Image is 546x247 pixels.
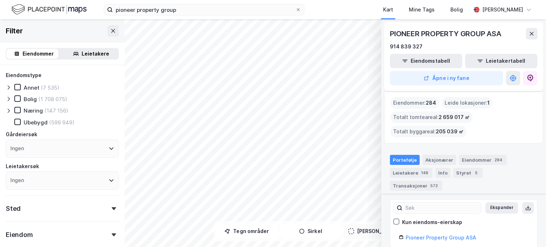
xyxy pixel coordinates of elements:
[390,155,420,165] div: Portefølje
[390,181,442,191] div: Transaksjoner
[10,144,24,153] div: Ingen
[422,155,456,165] div: Aksjonærer
[453,168,483,178] div: Styret
[6,204,21,213] div: Sted
[24,107,43,114] div: Næring
[6,162,39,171] div: Leietakersøk
[510,213,546,247] iframe: Chat Widget
[6,130,37,139] div: Gårdeiersøk
[390,42,422,51] div: 914 839 327
[459,155,507,165] div: Eiendommer
[390,168,433,178] div: Leietakere
[390,54,462,68] button: Eiendomstabell
[82,49,109,58] div: Leietakere
[465,54,537,68] button: Leietakertabell
[6,71,42,80] div: Eiendomstype
[473,169,480,176] div: 5
[426,99,436,107] span: 284
[406,234,476,241] a: Pioneer Property Group ASA
[24,84,39,91] div: Annet
[487,99,490,107] span: 1
[280,224,341,238] button: Sirkel
[493,156,504,163] div: 284
[24,119,48,126] div: Ubebygd
[450,5,463,14] div: Bolig
[402,203,481,213] input: Søk
[420,169,430,176] div: 148
[390,111,473,123] div: Totalt tomteareal :
[436,127,464,136] span: 205 039 ㎡
[439,113,470,122] span: 2 659 017 ㎡
[429,182,439,189] div: 572
[409,5,435,14] div: Mine Tags
[390,126,467,137] div: Totalt byggareal :
[6,231,33,239] div: Eiendom
[390,28,503,39] div: PIONEER PROPERTY GROUP ASA
[390,97,439,109] div: Eiendommer :
[442,97,493,109] div: Leide lokasjoner :
[113,4,295,15] input: Søk på adresse, matrikkel, gårdeiere, leietakere eller personer
[10,176,24,185] div: Ingen
[402,218,462,227] div: Kun eiendoms-eierskap
[44,107,68,114] div: (147 156)
[24,96,37,103] div: Bolig
[357,227,433,236] div: [PERSON_NAME] til kartutsnitt
[38,96,67,103] div: (1 708 075)
[390,71,503,85] button: Åpne i ny fane
[49,119,74,126] div: (599 949)
[485,202,518,214] button: Ekspander
[6,25,23,37] div: Filter
[383,5,393,14] div: Kart
[23,49,54,58] div: Eiendommer
[217,224,277,238] button: Tegn områder
[11,3,87,16] img: logo.f888ab2527a4732fd821a326f86c7f29.svg
[482,5,523,14] div: [PERSON_NAME]
[41,84,59,91] div: (7 535)
[435,168,450,178] div: Info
